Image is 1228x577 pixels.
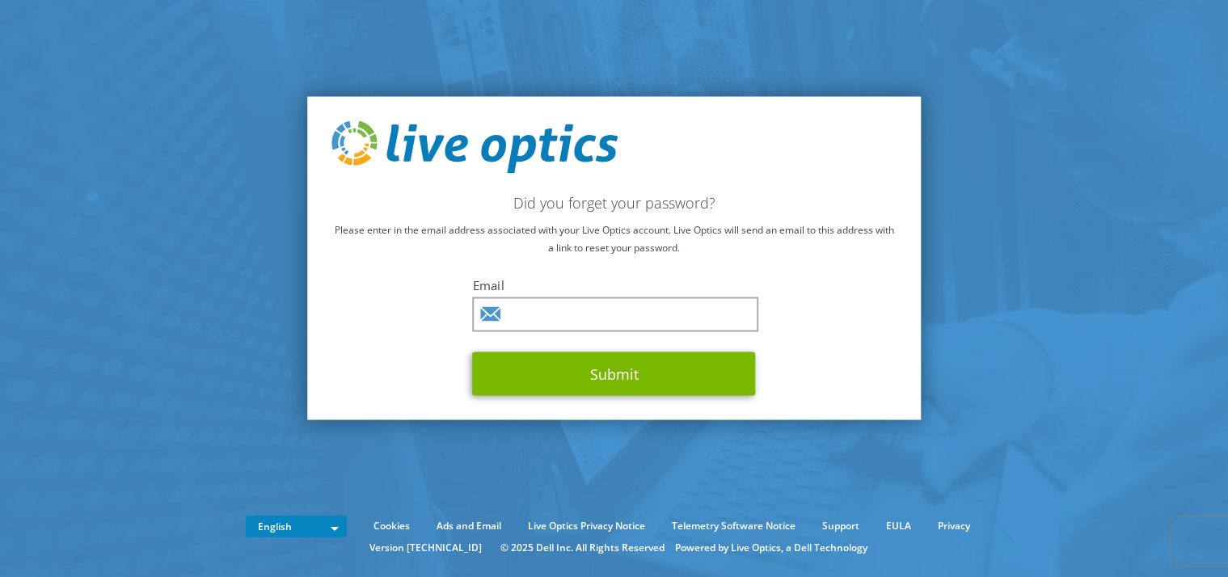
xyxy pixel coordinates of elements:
[473,277,756,293] label: Email
[675,539,867,557] li: Powered by Live Optics, a Dell Technology
[874,517,923,535] a: EULA
[660,517,808,535] a: Telemetry Software Notice
[361,539,490,557] li: Version [TECHNICAL_ID]
[516,517,657,535] a: Live Optics Privacy Notice
[331,221,897,257] p: Please enter in the email address associated with your Live Optics account. Live Optics will send...
[492,539,673,557] li: © 2025 Dell Inc. All Rights Reserved
[926,517,982,535] a: Privacy
[473,352,756,396] button: Submit
[331,120,618,174] img: live_optics_svg.svg
[424,517,513,535] a: Ads and Email
[810,517,871,535] a: Support
[361,517,422,535] a: Cookies
[331,194,897,212] h2: Did you forget your password?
